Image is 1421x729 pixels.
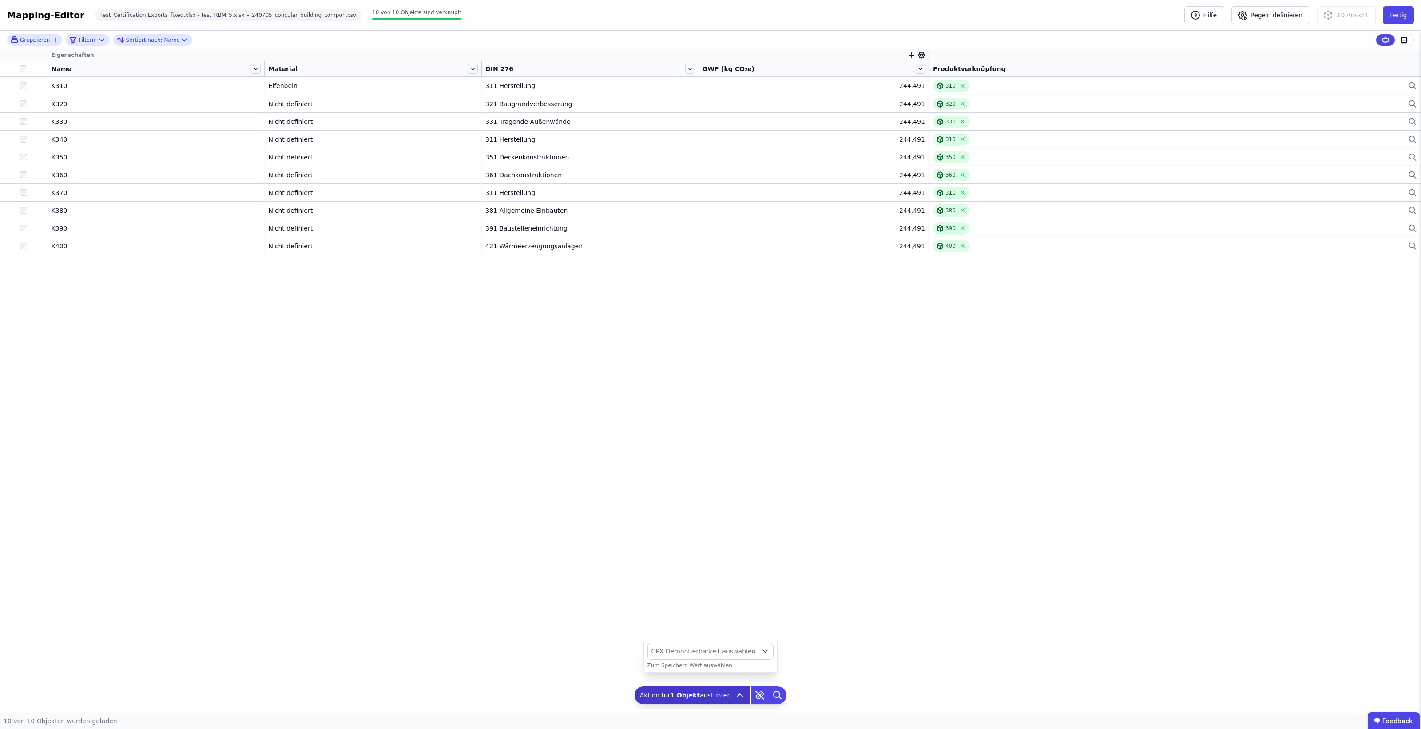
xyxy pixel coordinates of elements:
[945,154,956,161] div: 350
[945,225,956,232] div: 390
[703,100,925,108] div: 244,491
[945,207,956,214] div: 380
[1184,6,1224,24] button: Hilfe
[52,188,261,197] div: K370
[647,662,732,669] span: Zum Speichern Wert auswählen
[945,136,956,143] div: 310
[945,171,956,179] div: 360
[95,9,361,21] div: Test_Certification Exports_fixed.xlsx - Test_RBM_5.xlsx_-_240705_concular_building_compon.csv
[945,189,956,196] div: 310
[268,117,478,126] div: Nicht definiert
[52,64,71,73] span: Name
[647,643,774,660] button: CPX Demontierbarkeit auswählen
[703,64,754,73] span: GWP (kg CO₂e)
[52,171,261,179] div: K360
[372,9,461,16] span: 10 von 10 Objekte sind verknüpft
[268,64,298,73] span: Material
[945,100,956,108] div: 320
[52,81,261,90] div: K310
[52,224,261,233] div: K390
[703,81,925,90] div: 244,491
[485,64,513,73] span: DIN 276
[1231,6,1310,24] button: Regeln definieren
[485,81,695,90] div: 311 Herstellung
[485,242,695,251] div: 421 Wärmeerzeugungsanlagen
[268,206,478,215] div: Nicht definiert
[268,81,478,90] div: Elfenbein
[640,691,731,700] span: Aktion für ausführen
[703,135,925,144] div: 244,491
[703,224,925,233] div: 244,491
[703,206,925,215] div: 244,491
[268,224,478,233] div: Nicht definiert
[20,36,50,44] span: Gruppieren
[268,100,478,108] div: Nicht definiert
[11,36,59,44] button: Gruppieren
[52,242,261,251] div: K400
[485,224,695,233] div: 391 Baustelleneinrichtung
[268,242,478,251] div: Nicht definiert
[485,206,695,215] div: 381 Allgemeine Einbauten
[945,118,956,125] div: 330
[945,243,956,250] div: 400
[7,9,84,21] div: Mapping-Editor
[268,171,478,179] div: Nicht definiert
[79,36,95,44] span: Filtern
[52,117,261,126] div: K330
[703,153,925,162] div: 244,491
[933,64,1417,73] div: Produktverknüpfung
[268,135,478,144] div: Nicht definiert
[485,171,695,179] div: 361 Dachkonstruktionen
[52,153,261,162] div: K350
[485,135,695,144] div: 311 Herstellung
[52,52,94,59] span: Eigenschaften
[945,82,956,89] div: 310
[126,36,163,44] span: Sortiert nach:
[703,242,925,251] div: 244,491
[52,100,261,108] div: K320
[651,647,756,656] span: CPX Demontierbarkeit auswählen
[703,188,925,197] div: 244,491
[52,135,261,144] div: K340
[485,100,695,108] div: 321 Baugrundverbesserung
[1317,6,1376,24] button: 3D Ansicht
[52,206,261,215] div: K380
[1383,6,1414,24] button: Fertig
[485,153,695,162] div: 351 Deckenkonstruktionen
[268,188,478,197] div: Nicht definiert
[117,35,180,45] div: Name
[703,117,925,126] div: 244,491
[703,171,925,179] div: 244,491
[485,117,695,126] div: 331 Tragende Außenwände
[670,692,700,699] b: 1 Objekt
[268,153,478,162] div: Nicht definiert
[485,188,695,197] div: 311 Herstellung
